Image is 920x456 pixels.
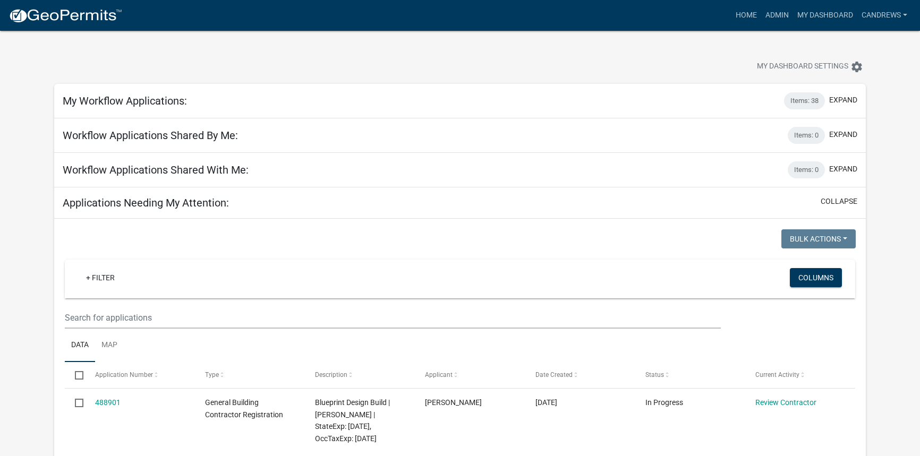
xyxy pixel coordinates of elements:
datatable-header-cell: Applicant [415,362,525,388]
a: 488901 [95,398,121,407]
button: My Dashboard Settingssettings [748,56,872,77]
i: settings [850,61,863,73]
datatable-header-cell: Current Activity [745,362,855,388]
a: Data [65,329,95,363]
span: Application Number [95,371,153,378]
h5: Workflow Applications Shared By Me: [63,129,238,142]
span: Status [645,371,664,378]
span: Blueprint Design Build | James M. | StateExp: 06/30/2026, OccTaxExp: 03/31/2026 [315,398,390,443]
datatable-header-cell: Status [635,362,745,388]
span: Type [205,371,219,378]
button: Columns [790,268,842,287]
span: Current Activity [755,371,799,378]
span: Date Created [535,371,573,378]
datatable-header-cell: Select [65,362,85,388]
span: General Building Contractor Registration [205,398,283,419]
a: Review Contractor [755,398,816,407]
a: candrews [857,5,912,25]
span: 10/06/2025 [535,398,557,407]
datatable-header-cell: Application Number [85,362,195,388]
button: expand [829,164,857,175]
span: Description [315,371,347,378]
a: + Filter [78,268,123,287]
button: Bulk Actions [781,229,856,248]
h5: My Workflow Applications: [63,94,187,107]
button: expand [829,129,857,140]
span: In Progress [645,398,683,407]
a: Home [731,5,761,25]
datatable-header-cell: Type [195,362,305,388]
a: Admin [761,5,793,25]
button: collapse [821,196,857,207]
h5: Workflow Applications Shared With Me: [63,164,249,176]
a: My Dashboard [793,5,857,25]
span: My Dashboard Settings [757,61,848,73]
span: Applicant [425,371,453,378]
datatable-header-cell: Description [305,362,415,388]
div: Items: 0 [788,161,825,178]
div: Items: 38 [784,92,825,109]
div: Items: 0 [788,127,825,144]
a: Map [95,329,124,363]
span: James M. Krysak [425,398,482,407]
button: expand [829,94,857,106]
h5: Applications Needing My Attention: [63,196,229,209]
datatable-header-cell: Date Created [525,362,635,388]
input: Search for applications [65,307,721,329]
